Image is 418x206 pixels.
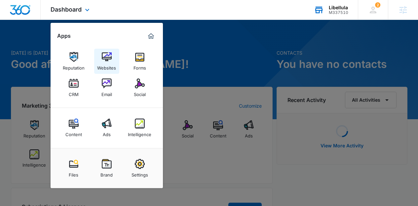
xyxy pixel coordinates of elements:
div: Reputation [63,62,85,71]
a: Forms [127,49,152,74]
a: Reputation [61,49,86,74]
a: Marketing 360® Dashboard [146,31,156,41]
div: notifications count [375,2,380,8]
h2: Apps [57,33,71,39]
a: CRM [61,75,86,100]
a: Brand [94,156,119,181]
div: Intelligence [128,129,151,137]
a: Files [61,156,86,181]
div: CRM [69,88,79,97]
div: Ads [103,129,111,137]
span: 2 [375,2,380,8]
div: account name [329,5,348,10]
a: Email [94,75,119,100]
span: Dashboard [51,6,82,13]
div: account id [329,10,348,15]
a: Content [61,115,86,140]
div: Content [65,129,82,137]
a: Settings [127,156,152,181]
div: Brand [100,169,113,178]
div: Forms [133,62,146,71]
div: Files [69,169,78,178]
div: Websites [97,62,116,71]
a: Websites [94,49,119,74]
a: Intelligence [127,115,152,140]
div: Social [134,88,146,97]
div: Email [101,88,112,97]
a: Ads [94,115,119,140]
a: Social [127,75,152,100]
div: Settings [132,169,148,178]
